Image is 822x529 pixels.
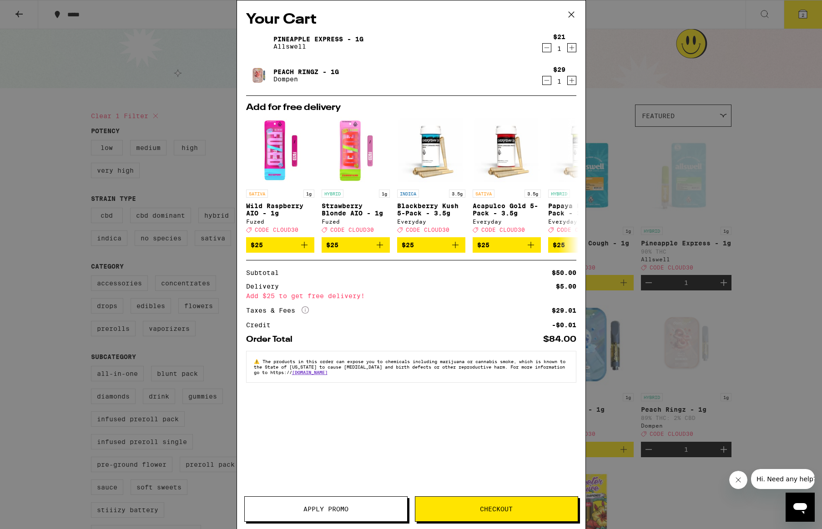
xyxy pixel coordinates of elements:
[246,202,314,217] p: Wild Raspberry AIO - 1g
[480,506,513,512] span: Checkout
[552,269,576,276] div: $50.00
[326,241,338,249] span: $25
[751,469,815,489] iframe: Message from company
[548,202,616,217] p: Papaya Kush 5-Pack - 3.5g
[473,237,541,253] button: Add to bag
[473,117,541,185] img: Everyday - Acapulco Gold 5-Pack - 3.5g
[397,202,465,217] p: Blackberry Kush 5-Pack - 3.5g
[246,237,314,253] button: Add to bag
[246,10,576,30] h2: Your Cart
[379,190,390,198] p: 1g
[397,117,465,237] a: Open page for Blackberry Kush 5-Pack - 3.5g from Everyday
[557,227,600,233] span: CODE CLOUD30
[397,117,465,185] img: Everyday - Blackberry Kush 5-Pack - 3.5g
[254,359,565,375] span: The products in this order can expose you to chemicals including marijuana or cannabis smoke, whi...
[303,506,348,512] span: Apply Promo
[246,63,272,88] img: Peach Ringz - 1g
[406,227,449,233] span: CODE CLOUD30
[322,219,390,225] div: Fuzed
[273,68,339,75] a: Peach Ringz - 1g
[542,76,551,85] button: Decrement
[397,219,465,225] div: Everyday
[246,219,314,225] div: Fuzed
[292,369,328,375] a: [DOMAIN_NAME]
[473,202,541,217] p: Acapulco Gold 5-Pack - 3.5g
[477,241,489,249] span: $25
[255,227,298,233] span: CODE CLOUD30
[322,117,390,185] img: Fuzed - Strawberry Blonde AIO - 1g
[552,307,576,314] div: $29.01
[548,117,616,185] img: Everyday - Papaya Kush 5-Pack - 3.5g
[5,6,66,14] span: Hi. Need any help?
[246,103,576,112] h2: Add for free delivery
[543,335,576,344] div: $84.00
[322,190,343,198] p: HYBRID
[548,190,570,198] p: HYBRID
[548,237,616,253] button: Add to bag
[556,283,576,289] div: $5.00
[246,283,285,289] div: Delivery
[251,241,263,249] span: $25
[567,43,576,52] button: Increment
[567,76,576,85] button: Increment
[397,237,465,253] button: Add to bag
[273,43,363,50] p: Allswell
[553,45,565,52] div: 1
[473,117,541,237] a: Open page for Acapulco Gold 5-Pack - 3.5g from Everyday
[246,293,576,299] div: Add $25 to get free delivery!
[322,237,390,253] button: Add to bag
[322,117,390,237] a: Open page for Strawberry Blonde AIO - 1g from Fuzed
[553,66,565,73] div: $29
[473,190,494,198] p: SATIVA
[246,306,309,314] div: Taxes & Fees
[246,322,277,328] div: Credit
[473,219,541,225] div: Everyday
[246,117,314,185] img: Fuzed - Wild Raspberry AIO - 1g
[786,493,815,522] iframe: Button to launch messaging window
[402,241,414,249] span: $25
[273,75,339,83] p: Dompen
[273,35,363,43] a: Pineapple Express - 1g
[246,335,299,344] div: Order Total
[246,117,314,237] a: Open page for Wild Raspberry AIO - 1g from Fuzed
[553,33,565,40] div: $21
[330,227,374,233] span: CODE CLOUD30
[552,322,576,328] div: -$0.01
[524,190,541,198] p: 3.5g
[254,359,262,364] span: ⚠️
[244,496,408,522] button: Apply Promo
[729,471,747,489] iframe: Close message
[246,269,285,276] div: Subtotal
[548,219,616,225] div: Everyday
[322,202,390,217] p: Strawberry Blonde AIO - 1g
[553,78,565,85] div: 1
[415,496,578,522] button: Checkout
[481,227,525,233] span: CODE CLOUD30
[542,43,551,52] button: Decrement
[246,30,272,55] img: Pineapple Express - 1g
[397,190,419,198] p: INDICA
[449,190,465,198] p: 3.5g
[548,117,616,237] a: Open page for Papaya Kush 5-Pack - 3.5g from Everyday
[553,241,565,249] span: $25
[303,190,314,198] p: 1g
